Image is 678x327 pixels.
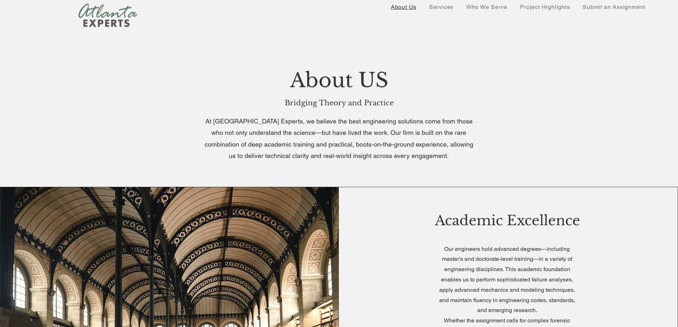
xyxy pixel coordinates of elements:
span: Who We Serve [466,4,508,10]
span: Project Highlights [520,4,570,10]
span: About US [290,68,388,93]
span: At [GEOGRAPHIC_DATA] Experts, we believe the best engineering solutions come from those who not o... [205,117,473,159]
span: Services [429,4,453,10]
span: Bridging Theory and Practice [285,99,394,107]
span: About Us [391,4,416,10]
span: Submit an Assignment [583,4,645,10]
span: Academic Excellence [435,212,580,229]
img: New Logo Transparent Background_edited.png [78,3,137,27]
